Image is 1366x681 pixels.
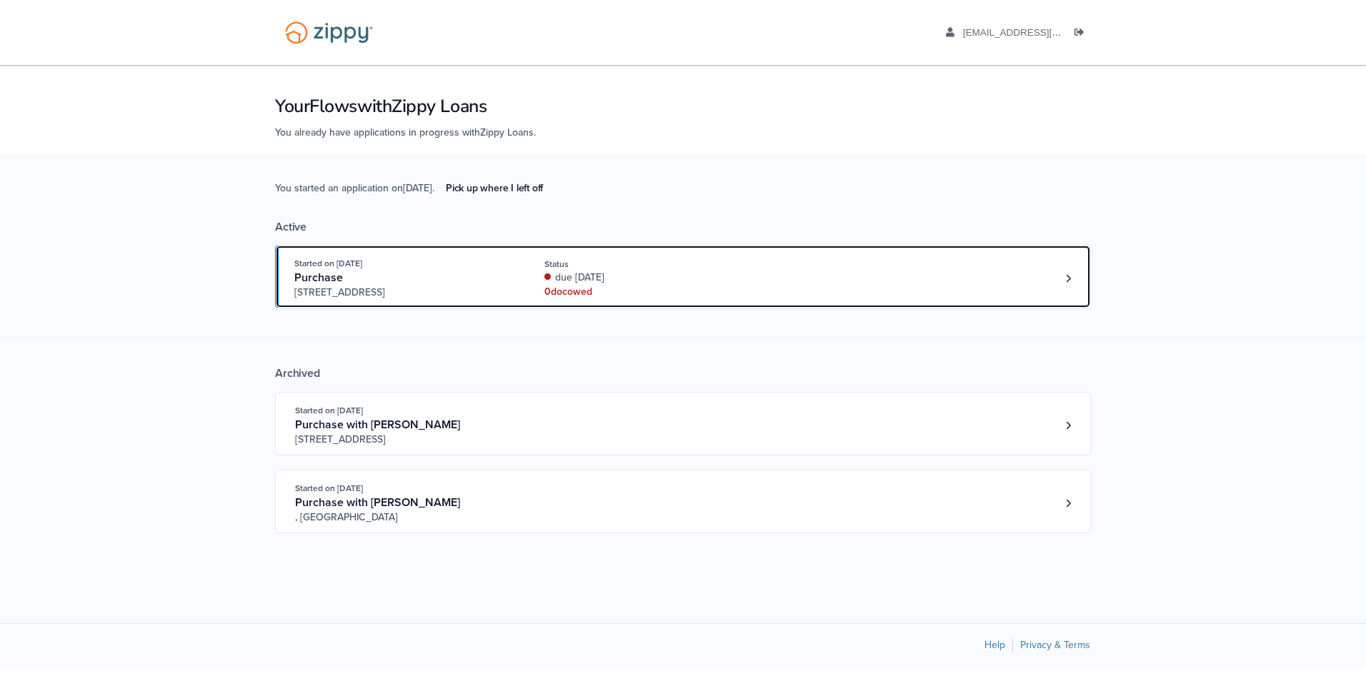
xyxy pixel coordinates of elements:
a: Loan number 4206677 [1057,268,1079,289]
a: Open loan 4196537 [275,470,1091,533]
span: Purchase with [PERSON_NAME] [295,495,460,510]
div: 0 doc owed [544,285,735,299]
div: due [DATE] [544,271,735,285]
h1: Your Flows with Zippy Loans [275,94,1091,118]
a: Pick up where I left off [434,176,554,200]
span: s.dorsey5@hotmail.com [963,27,1127,38]
span: , [GEOGRAPHIC_DATA] [295,510,513,525]
span: Purchase [294,271,343,285]
a: Loan number 4196537 [1057,493,1079,514]
a: Help [984,639,1005,651]
a: Log out [1075,27,1090,41]
div: Archived [275,366,1091,380]
a: Open loan 4197546 [275,392,1091,455]
span: You started an application on [DATE] . [275,181,554,220]
a: edit profile [946,27,1127,41]
a: Privacy & Terms [1020,639,1090,651]
a: Loan number 4197546 [1057,415,1079,436]
span: Purchase with [PERSON_NAME] [295,418,460,432]
div: Active [275,220,1091,234]
span: Started on [DATE] [295,405,363,415]
span: Started on [DATE] [295,483,363,493]
span: [STREET_ADDRESS] [295,433,513,447]
a: Open loan 4206677 [275,245,1091,308]
img: Logo [276,14,382,51]
span: Started on [DATE] [294,258,362,268]
span: You already have applications in progress with Zippy Loans . [275,126,536,138]
div: Status [544,258,735,271]
span: [STREET_ADDRESS] [294,286,512,300]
